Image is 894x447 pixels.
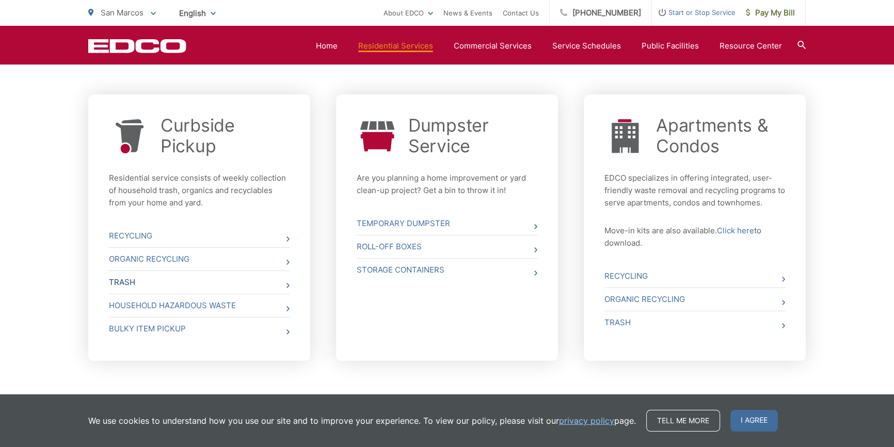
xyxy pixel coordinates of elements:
[604,311,785,334] a: Trash
[358,40,433,52] a: Residential Services
[109,248,290,270] a: Organic Recycling
[454,40,532,52] a: Commercial Services
[717,225,754,237] a: Click here
[357,172,537,197] p: Are you planning a home improvement or yard clean-up project? Get a bin to throw it in!
[604,172,785,209] p: EDCO specializes in offering integrated, user-friendly waste removal and recycling programs to se...
[408,115,537,156] a: Dumpster Service
[109,317,290,340] a: Bulky Item Pickup
[109,225,290,247] a: Recycling
[656,115,785,156] a: Apartments & Condos
[316,40,338,52] a: Home
[642,40,699,52] a: Public Facilities
[101,8,143,18] span: San Marcos
[646,410,720,432] a: Tell me more
[443,7,492,19] a: News & Events
[503,7,539,19] a: Contact Us
[88,39,186,53] a: EDCD logo. Return to the homepage.
[720,40,782,52] a: Resource Center
[604,225,785,249] p: Move-in kits are also available. to download.
[357,235,537,258] a: Roll-Off Boxes
[384,7,433,19] a: About EDCO
[730,410,778,432] span: I agree
[109,294,290,317] a: Household Hazardous Waste
[161,115,290,156] a: Curbside Pickup
[357,212,537,235] a: Temporary Dumpster
[357,259,537,281] a: Storage Containers
[171,4,223,22] span: English
[746,7,795,19] span: Pay My Bill
[604,288,785,311] a: Organic Recycling
[552,40,621,52] a: Service Schedules
[109,271,290,294] a: Trash
[559,414,614,427] a: privacy policy
[88,414,636,427] p: We use cookies to understand how you use our site and to improve your experience. To view our pol...
[109,172,290,209] p: Residential service consists of weekly collection of household trash, organics and recyclables fr...
[604,265,785,288] a: Recycling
